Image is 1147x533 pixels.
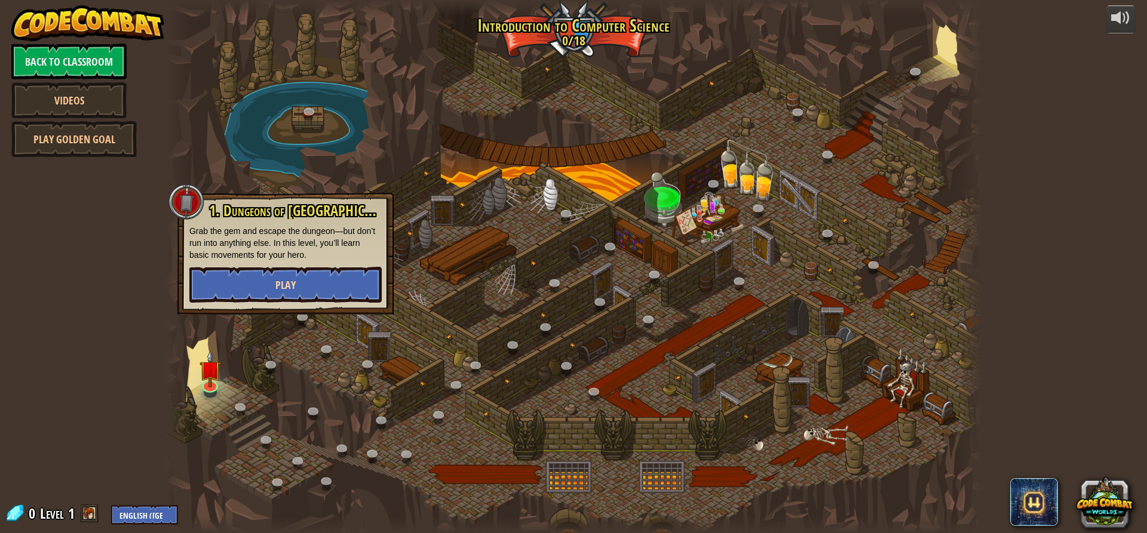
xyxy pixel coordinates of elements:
span: 1 [68,504,75,523]
a: Play Golden Goal [11,121,137,157]
button: Play [189,267,382,303]
span: Level [40,504,64,523]
button: Adjust volume [1106,5,1136,33]
span: Play [275,278,296,292]
img: CodeCombat - Learn how to code by playing a game [11,5,164,41]
p: Grab the gem and escape the dungeon—but don’t run into anything else. In this level, you’ll learn... [189,225,382,261]
a: Back to Classroom [11,44,127,79]
img: level-banner-unstarted.png [200,350,221,387]
span: 0 [29,504,39,523]
a: Videos [11,82,127,118]
span: 1. Dungeons of [GEOGRAPHIC_DATA] [209,201,403,221]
